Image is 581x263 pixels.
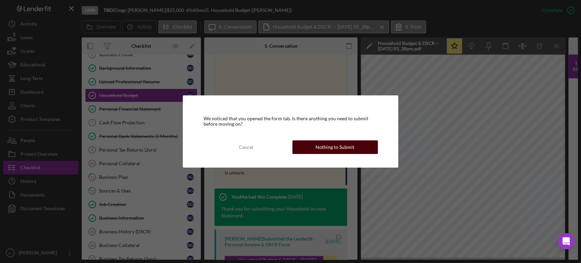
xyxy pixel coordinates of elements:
[558,233,574,249] div: Open Intercom Messenger
[292,140,378,154] button: Nothing to Submit
[203,116,377,127] div: We noticed that you opened the form tab. Is there anything you need to submit before moving on?
[203,140,289,154] button: Cancel
[239,140,253,154] div: Cancel
[316,140,354,154] div: Nothing to Submit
